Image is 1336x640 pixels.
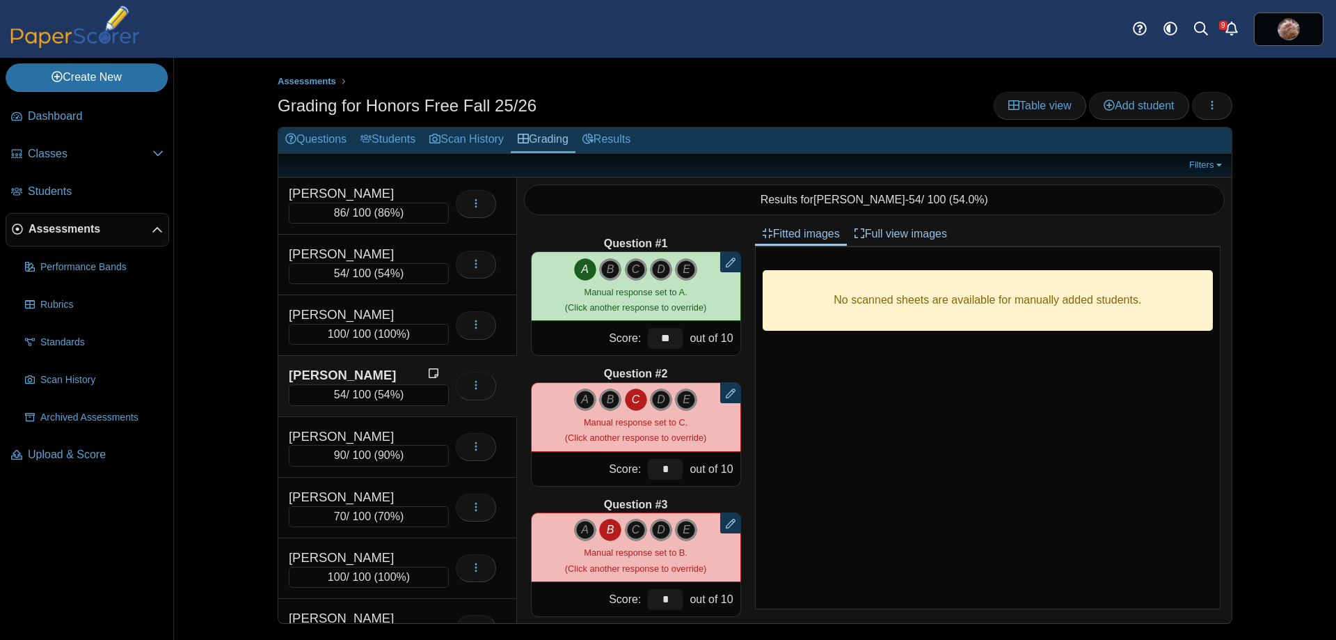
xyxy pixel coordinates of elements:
[574,389,596,411] i: A
[289,185,428,203] div: [PERSON_NAME]
[289,428,428,446] div: [PERSON_NAME]
[599,519,621,541] i: B
[565,287,706,313] small: (Click another response to override)
[565,417,706,443] small: (Click another response to override)
[511,127,575,153] a: Grading
[574,258,596,281] i: A
[334,389,347,400] span: 54
[28,447,164,462] span: Upload & Score
[953,194,984,205] span: 54.0%
[599,389,621,411] i: B
[763,270,1213,331] div: No scanned sheets are available for manually added students.
[625,519,647,541] i: C
[289,488,428,506] div: [PERSON_NAME]
[575,127,637,153] a: Results
[289,324,449,345] div: / 100 ( )
[289,306,428,324] div: [PERSON_NAME]
[574,519,596,541] i: A
[378,328,406,340] span: 100%
[1008,100,1072,111] span: Table view
[650,389,672,411] i: D
[278,76,336,86] span: Assessments
[19,288,169,322] a: Rubrics
[565,547,706,573] small: (Click another response to override)
[650,519,672,541] i: D
[604,497,668,513] b: Question #3
[289,567,449,588] div: / 100 ( )
[289,549,428,567] div: [PERSON_NAME]
[278,94,536,118] h1: Grading for Honors Free Fall 25/26
[19,251,169,284] a: Performance Bands
[1089,92,1188,120] a: Add student
[334,207,347,219] span: 86
[289,366,428,384] div: [PERSON_NAME]
[19,326,169,359] a: Standards
[6,213,169,247] a: Assessments
[1254,13,1323,46] a: ps.7gEweUQfp4xW3wTN
[334,267,347,279] span: 54
[334,510,347,522] span: 70
[584,417,687,428] span: Manual response set to C.
[1104,100,1174,111] span: Add student
[686,452,740,486] div: out of 10
[40,373,164,387] span: Scan History
[604,366,668,382] b: Question #2
[994,92,1086,120] a: Table view
[6,6,145,48] img: PaperScorer
[532,321,645,355] div: Score:
[289,445,449,466] div: / 100 ( )
[686,321,740,355] div: out of 10
[40,336,164,350] span: Standards
[675,519,697,541] i: E
[532,582,645,616] div: Score:
[6,38,145,50] a: PaperScorer
[328,328,347,340] span: 100
[289,245,428,263] div: [PERSON_NAME]
[289,506,449,527] div: / 100 ( )
[378,449,400,461] span: 90%
[599,258,621,281] i: B
[289,203,449,224] div: / 100 ( )
[28,109,164,124] span: Dashboard
[813,194,905,205] span: [PERSON_NAME]
[19,364,169,397] a: Scan History
[909,194,921,205] span: 54
[604,236,668,251] b: Question #1
[532,452,645,486] div: Score:
[28,184,164,199] span: Students
[675,258,697,281] i: E
[274,73,340,91] a: Assessments
[6,175,169,209] a: Students
[328,571,347,583] span: 100
[353,127,422,153] a: Students
[40,411,164,425] span: Archived Assessments
[289,609,428,627] div: [PERSON_NAME]
[289,263,449,284] div: / 100 ( )
[1278,18,1300,40] span: Jean-Paul Whittall
[625,389,647,411] i: C
[755,222,847,246] a: Fitted images
[6,100,169,134] a: Dashboard
[6,439,169,472] a: Upload & Score
[29,221,152,237] span: Assessments
[19,401,169,435] a: Archived Assessments
[6,63,168,91] a: Create New
[1278,18,1300,40] img: ps.7gEweUQfp4xW3wTN
[378,207,400,219] span: 86%
[28,146,152,162] span: Classes
[675,389,697,411] i: E
[524,185,1225,215] div: Results for - / 100 ( )
[40,298,164,312] span: Rubrics
[1186,158,1228,172] a: Filters
[6,138,169,171] a: Classes
[278,127,353,153] a: Questions
[650,258,672,281] i: D
[40,260,164,274] span: Performance Bands
[584,287,687,297] span: Manual response set to A.
[289,384,449,405] div: / 100 ( )
[422,127,511,153] a: Scan History
[625,258,647,281] i: C
[1216,14,1247,45] a: Alerts
[378,267,400,279] span: 54%
[378,389,400,400] span: 54%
